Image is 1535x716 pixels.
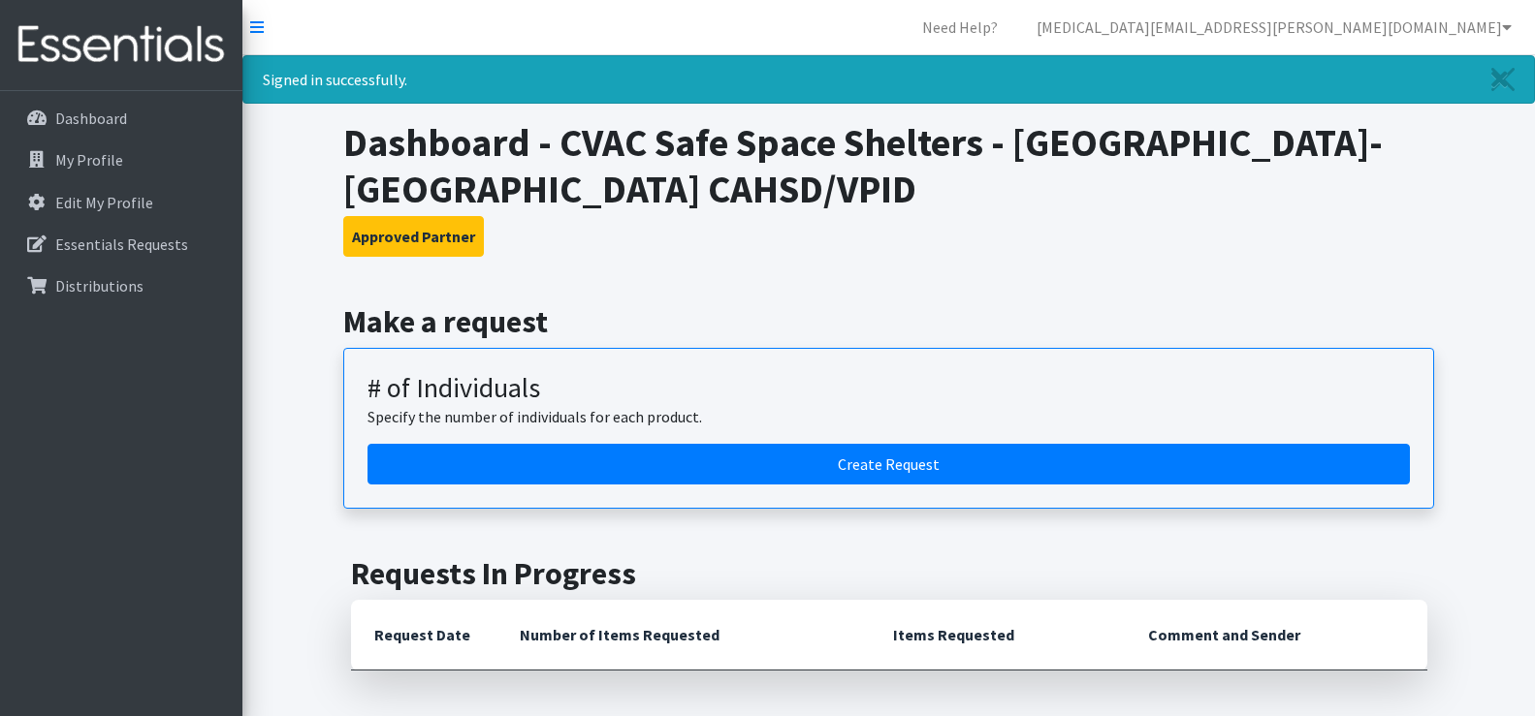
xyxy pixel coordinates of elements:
th: Comment and Sender [1125,600,1426,670]
p: My Profile [55,150,123,170]
a: Create a request by number of individuals [368,444,1410,484]
th: Number of Items Requested [496,600,871,670]
p: Specify the number of individuals for each product. [368,405,1410,428]
a: Dashboard [8,99,235,138]
h2: Make a request [343,303,1434,340]
th: Items Requested [870,600,1125,670]
button: Approved Partner [343,216,484,257]
img: HumanEssentials [8,13,235,78]
h1: Dashboard - CVAC Safe Space Shelters - [GEOGRAPHIC_DATA]- [GEOGRAPHIC_DATA] CAHSD/VPID [343,119,1434,212]
h2: Requests In Progress [351,555,1427,592]
a: Edit My Profile [8,183,235,222]
div: Signed in successfully. [242,55,1535,104]
a: My Profile [8,140,235,179]
a: Need Help? [907,8,1013,47]
p: Essentials Requests [55,234,188,254]
p: Dashboard [55,109,127,128]
a: Essentials Requests [8,225,235,264]
p: Edit My Profile [55,193,153,212]
th: Request Date [351,600,496,670]
a: Distributions [8,266,235,305]
a: [MEDICAL_DATA][EMAIL_ADDRESS][PERSON_NAME][DOMAIN_NAME] [1021,8,1527,47]
p: Distributions [55,276,144,296]
h3: # of Individuals [368,372,1410,405]
a: Close [1472,56,1534,103]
